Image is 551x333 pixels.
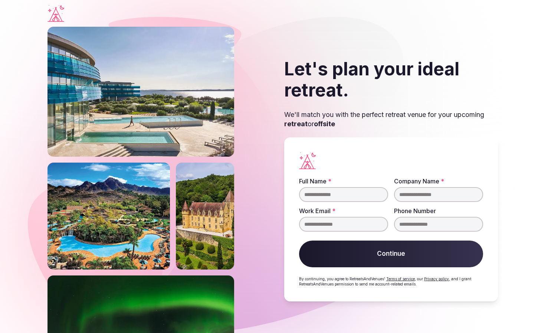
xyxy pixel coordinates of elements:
[176,163,234,270] img: Castle on a slope
[299,241,483,267] button: Continue
[386,277,415,281] a: Terms of service
[394,178,483,184] label: Company Name
[47,27,234,157] img: Falkensteiner outdoor resort with pools
[314,120,335,128] strong: offsite
[424,277,449,281] a: Privacy policy
[299,178,388,184] label: Full Name
[284,110,498,128] p: We'll match you with the perfect retreat venue for your upcoming or
[299,276,483,287] p: By continuing, you agree to RetreatsAndVenues' , our , and I grant RetreatsAndVenues permission t...
[394,208,483,214] label: Phone Number
[47,5,64,22] a: Visit the homepage
[284,58,498,101] h2: Let's plan your ideal retreat.
[284,120,308,128] strong: retreat
[299,208,388,214] label: Work Email
[47,163,170,270] img: Phoenix river ranch resort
